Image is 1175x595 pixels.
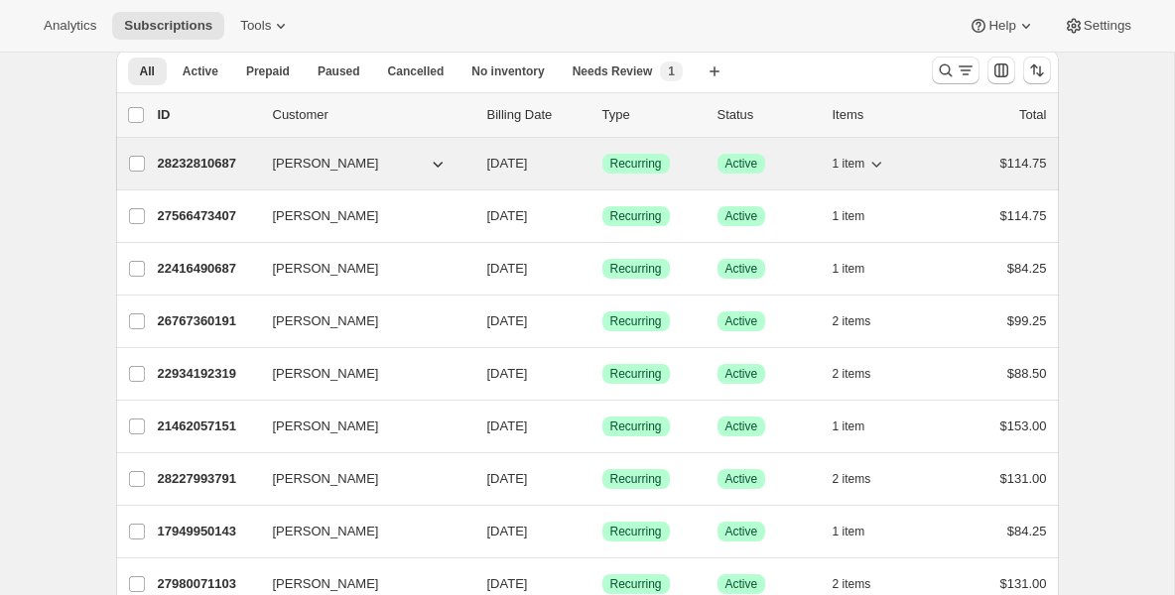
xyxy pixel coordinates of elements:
span: Needs Review [573,63,653,79]
button: 1 item [833,518,887,545]
p: 22416490687 [158,259,257,279]
p: 21462057151 [158,416,257,436]
button: Create new view [699,58,730,85]
span: 2 items [833,366,871,382]
p: 28227993791 [158,469,257,489]
div: 21462057151[PERSON_NAME][DATE]SuccessRecurringSuccessActive1 item$153.00 [158,413,1047,440]
div: 27566473407[PERSON_NAME][DATE]SuccessRecurringSuccessActive1 item$114.75 [158,202,1047,230]
div: 28232810687[PERSON_NAME][DATE]SuccessRecurringSuccessActive1 item$114.75 [158,150,1047,178]
span: Recurring [610,418,662,434]
span: Active [725,471,758,487]
button: Analytics [32,12,108,40]
span: $84.25 [1007,524,1047,538]
div: 26767360191[PERSON_NAME][DATE]SuccessRecurringSuccessActive2 items$99.25 [158,307,1047,335]
span: Active [725,418,758,434]
p: Status [718,105,817,125]
span: [DATE] [487,208,528,223]
span: [DATE] [487,471,528,486]
span: [PERSON_NAME] [273,469,379,489]
button: [PERSON_NAME] [261,148,459,179]
span: [PERSON_NAME] [273,364,379,384]
span: [PERSON_NAME] [273,206,379,226]
span: Subscriptions [124,18,212,34]
button: [PERSON_NAME] [261,463,459,495]
button: Subscriptions [112,12,224,40]
button: 2 items [833,465,893,493]
span: $84.25 [1007,261,1047,276]
button: 1 item [833,413,887,440]
button: [PERSON_NAME] [261,516,459,547]
span: Tools [240,18,271,34]
span: 1 item [833,418,865,434]
button: 1 item [833,202,887,230]
span: Recurring [610,261,662,277]
span: Recurring [610,208,662,224]
p: ID [158,105,257,125]
p: 17949950143 [158,522,257,541]
span: 1 item [833,208,865,224]
button: Sort the results [1023,57,1051,84]
span: [PERSON_NAME] [273,154,379,174]
span: [DATE] [487,366,528,381]
span: Recurring [610,524,662,539]
span: [DATE] [487,261,528,276]
span: 1 item [833,261,865,277]
p: 28232810687 [158,154,257,174]
div: 22934192319[PERSON_NAME][DATE]SuccessRecurringSuccessActive2 items$88.50 [158,360,1047,388]
p: 26767360191 [158,311,257,331]
span: Prepaid [246,63,290,79]
button: [PERSON_NAME] [261,358,459,390]
span: Recurring [610,156,662,172]
span: 2 items [833,313,871,329]
span: No inventory [471,63,544,79]
span: [DATE] [487,156,528,171]
span: Cancelled [388,63,445,79]
span: $114.75 [1000,156,1047,171]
p: 27980071103 [158,574,257,594]
span: All [140,63,155,79]
div: IDCustomerBilling DateTypeStatusItemsTotal [158,105,1047,125]
span: Help [988,18,1015,34]
span: [DATE] [487,418,528,433]
button: [PERSON_NAME] [261,200,459,232]
div: Type [602,105,702,125]
span: $88.50 [1007,366,1047,381]
button: 2 items [833,307,893,335]
span: 1 [668,63,675,79]
div: 28227993791[PERSON_NAME][DATE]SuccessRecurringSuccessActive2 items$131.00 [158,465,1047,493]
button: Settings [1052,12,1143,40]
span: $131.00 [1000,576,1047,591]
span: $99.25 [1007,313,1047,328]
span: [PERSON_NAME] [273,522,379,541]
p: Customer [273,105,471,125]
button: Help [957,12,1047,40]
span: $153.00 [1000,418,1047,433]
p: 22934192319 [158,364,257,384]
span: Recurring [610,366,662,382]
span: Recurring [610,576,662,592]
span: [PERSON_NAME] [273,416,379,436]
span: Active [725,156,758,172]
span: [DATE] [487,524,528,538]
span: Recurring [610,471,662,487]
div: Items [833,105,932,125]
span: Active [725,576,758,592]
span: 1 item [833,156,865,172]
span: 2 items [833,471,871,487]
span: Active [725,313,758,329]
p: Billing Date [487,105,587,125]
span: [PERSON_NAME] [273,311,379,331]
span: Settings [1084,18,1131,34]
p: Total [1019,105,1046,125]
span: Active [183,63,218,79]
button: Tools [228,12,303,40]
span: Active [725,208,758,224]
span: 2 items [833,576,871,592]
button: 1 item [833,150,887,178]
span: [DATE] [487,313,528,328]
span: [PERSON_NAME] [273,259,379,279]
span: [DATE] [487,576,528,591]
button: Search and filter results [932,57,979,84]
button: 2 items [833,360,893,388]
span: Active [725,524,758,539]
